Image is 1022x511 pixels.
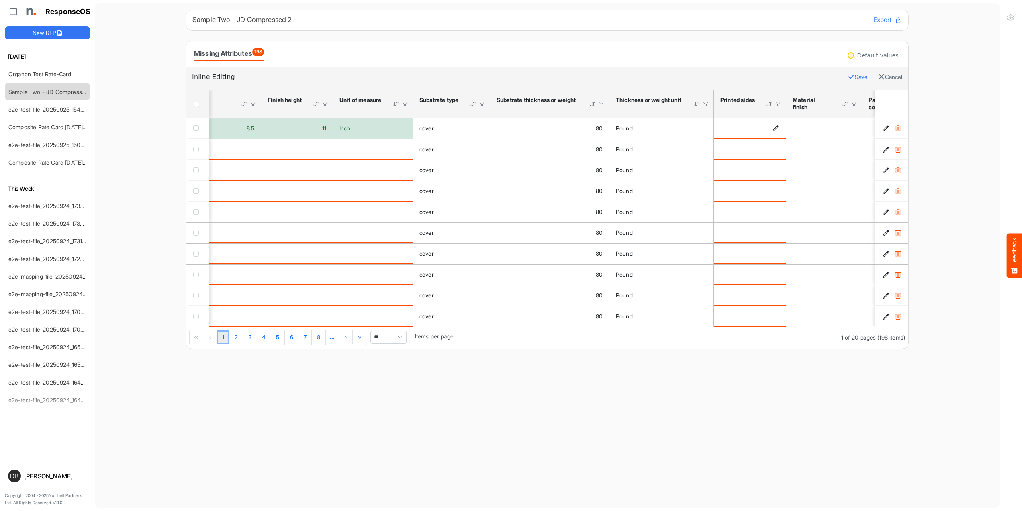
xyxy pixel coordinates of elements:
td: cover is template cell Column Header httpsnorthellcomontologiesmapping-rulesmaterialhassubstratem... [413,139,490,160]
span: 80 [596,292,603,299]
td: Pound is template cell Column Header httpsnorthellcomontologiesmapping-rulesmaterialhasmaterialth... [609,243,714,264]
td: Pound is template cell Column Header httpsnorthellcomontologiesmapping-rulesmaterialhasmaterialth... [609,285,714,306]
td: is template cell Column Header httpsnorthellcomontologiesmapping-rulesproducthaspagecount [862,202,929,222]
td: is template cell Column Header httpsnorthellcomontologiesmapping-rulesmeasurementhasunitofmeasure [333,264,413,285]
button: Edit [882,124,890,132]
span: cover [419,229,434,236]
td: Pound is template cell Column Header httpsnorthellcomontologiesmapping-rulesmaterialhasmaterialth... [609,118,714,139]
td: checkbox [186,139,209,160]
span: cover [419,292,434,299]
td: 80 is template cell Column Header httpsnorthellcomontologiesmapping-rulesmaterialhasmaterialthick... [490,160,609,181]
h1: ResponseOS [45,8,91,16]
td: checkbox [186,306,209,327]
div: [PERSON_NAME] [24,473,87,479]
td: is template cell Column Header httpsnorthellcomontologiesmapping-rulesproducthaspagecount [862,285,929,306]
td: Pound is template cell Column Header httpsnorthellcomontologiesmapping-rulesmaterialhasmaterialth... [609,306,714,327]
button: Delete [894,187,902,195]
td: is template cell Column Header httpsnorthellcomontologiesmapping-rulesmanufacturinghassubstratefi... [786,202,862,222]
a: Page 8 of 20 Pages [312,330,325,345]
td: is template cell Column Header httpsnorthellcomontologiesmapping-rulesmanufacturinghassubstratefi... [786,285,862,306]
td: Pound is template cell Column Header httpsnorthellcomontologiesmapping-rulesmaterialhasmaterialth... [609,222,714,243]
a: e2e-test-file_20250925_150856 [8,141,90,148]
td: is template cell Column Header httpsnorthellcomontologiesmapping-rulesmanufacturinghassubstratefi... [786,306,862,327]
td: e84b3930-e4cf-4079-9374-e1f9ce5eccb5 is template cell Column Header [875,181,910,202]
td: is template cell Column Header httpsnorthellcomontologiesmapping-rulesproducthaspagecount [862,181,929,202]
td: is template cell Column Header httpsnorthellcomontologiesmapping-rulesmanufacturinghassubstratefi... [786,139,862,160]
td: is template cell Column Header httpsnorthellcomontologiesmapping-rulesproducthaspagecount [862,306,929,327]
div: Missing Attributes [194,48,264,59]
td: is template cell Column Header httpsnorthellcomontologiesmapping-rulesmeasurementhasfinishsizeheight [261,222,333,243]
span: Inch [339,125,350,132]
td: is template cell Column Header httpsnorthellcomontologiesmapping-rulesmanufacturinghasprintedsides [714,118,786,139]
span: cover [419,271,434,278]
span: cover [419,125,434,132]
button: New RFP [5,26,90,39]
h6: This Week [5,184,90,193]
td: 80 is template cell Column Header httpsnorthellcomontologiesmapping-rulesmaterialhasmaterialthick... [490,181,609,202]
button: Delete [894,208,902,216]
td: is template cell Column Header httpsnorthellcomontologiesmapping-rulesmanufacturinghassubstratefi... [786,181,862,202]
span: 1 of 20 pages [841,334,876,341]
div: Substrate type [419,96,459,104]
button: Delete [894,271,902,279]
td: is template cell Column Header httpsnorthellcomontologiesmapping-rulesmeasurementhasunitofmeasure [333,160,413,181]
td: is template cell Column Header httpsnorthellcomontologiesmapping-rulesmeasurementhasunitofmeasure [333,139,413,160]
td: cover is template cell Column Header httpsnorthellcomontologiesmapping-rulesmaterialhassubstratem... [413,181,490,202]
td: checkbox [186,243,209,264]
span: Pound [616,292,633,299]
div: Filter Icon [321,100,329,108]
span: Pound [616,146,633,153]
td: 80 is template cell Column Header httpsnorthellcomontologiesmapping-rulesmaterialhasmaterialthick... [490,243,609,264]
div: Go to next page [339,330,353,344]
div: Default values [857,53,899,58]
span: Pound [616,229,633,236]
td: is template cell Column Header httpsnorthellcomontologiesmapping-rulesmanufacturinghasprintedsides [714,160,786,181]
td: cover is template cell Column Header httpsnorthellcomontologiesmapping-rulesmaterialhassubstratem... [413,264,490,285]
a: e2e-test-file_20250924_165507 [8,344,90,350]
div: Filter Icon [702,100,709,108]
div: Filter Icon [598,100,605,108]
td: is template cell Column Header httpsnorthellcomontologiesmapping-rulesmanufacturinghasprintedsides [714,306,786,327]
button: Delete [894,250,902,258]
a: Page 2 of 20 Pages [229,330,243,345]
div: Go to previous page [203,330,217,344]
a: Page 1 of 20 Pages [217,330,229,345]
td: cover is template cell Column Header httpsnorthellcomontologiesmapping-rulesmaterialhassubstratem... [413,285,490,306]
span: Pound [616,208,633,215]
td: checkbox [186,264,209,285]
div: Printed sides [720,96,755,104]
button: Delete [894,166,902,174]
td: d836bd5a-5cec-4bdb-b825-fe21d85c8be3 is template cell Column Header [875,160,910,181]
button: Edit [882,250,890,258]
span: 80 [596,146,603,153]
a: Composite Rate Card [DATE]_smaller [8,159,104,166]
span: 11 [322,125,326,132]
a: e2e-test-file_20250924_173550 [8,202,90,209]
button: Export [873,15,902,25]
a: Sample Two - JD Compressed 2 [8,88,94,95]
div: Finish height [268,96,302,104]
a: e2e-test-file_20250924_170558 [8,308,90,315]
span: Pound [616,313,633,320]
button: Edit [882,187,890,195]
a: e2e-test-file_20250924_170436 [8,326,91,333]
td: is template cell Column Header httpsnorthellcomontologiesmapping-rulesmeasurementhasfinishsizeheight [261,306,333,327]
td: is template cell Column Header httpsnorthellcomontologiesmapping-rulesmeasurementhasunitofmeasure [333,222,413,243]
span: 80 [596,125,603,132]
button: Edit [882,291,890,299]
a: e2e-mapping-file_20250924_172435 [8,291,103,297]
a: e2e-test-file_20250924_164712 [8,379,89,386]
td: Pound is template cell Column Header httpsnorthellcomontologiesmapping-rulesmaterialhasmaterialth... [609,181,714,202]
span: cover [419,313,434,320]
button: Edit [882,271,890,279]
td: is template cell Column Header httpsnorthellcomontologiesmapping-rulesmeasurementhasfinishsizeheight [261,181,333,202]
span: 80 [596,250,603,257]
div: Thickness or weight unit [616,96,683,104]
div: Go to first page [190,330,203,344]
div: Material finish [793,96,831,111]
span: cover [419,250,434,257]
button: Edit [882,208,890,216]
td: checkbox [186,222,209,243]
td: is template cell Column Header httpsnorthellcomontologiesmapping-rulesmeasurementhasunitofmeasure [333,306,413,327]
td: is template cell Column Header httpsnorthellcomontologiesmapping-rulesmeasurementhasfinishsizeheight [261,202,333,222]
